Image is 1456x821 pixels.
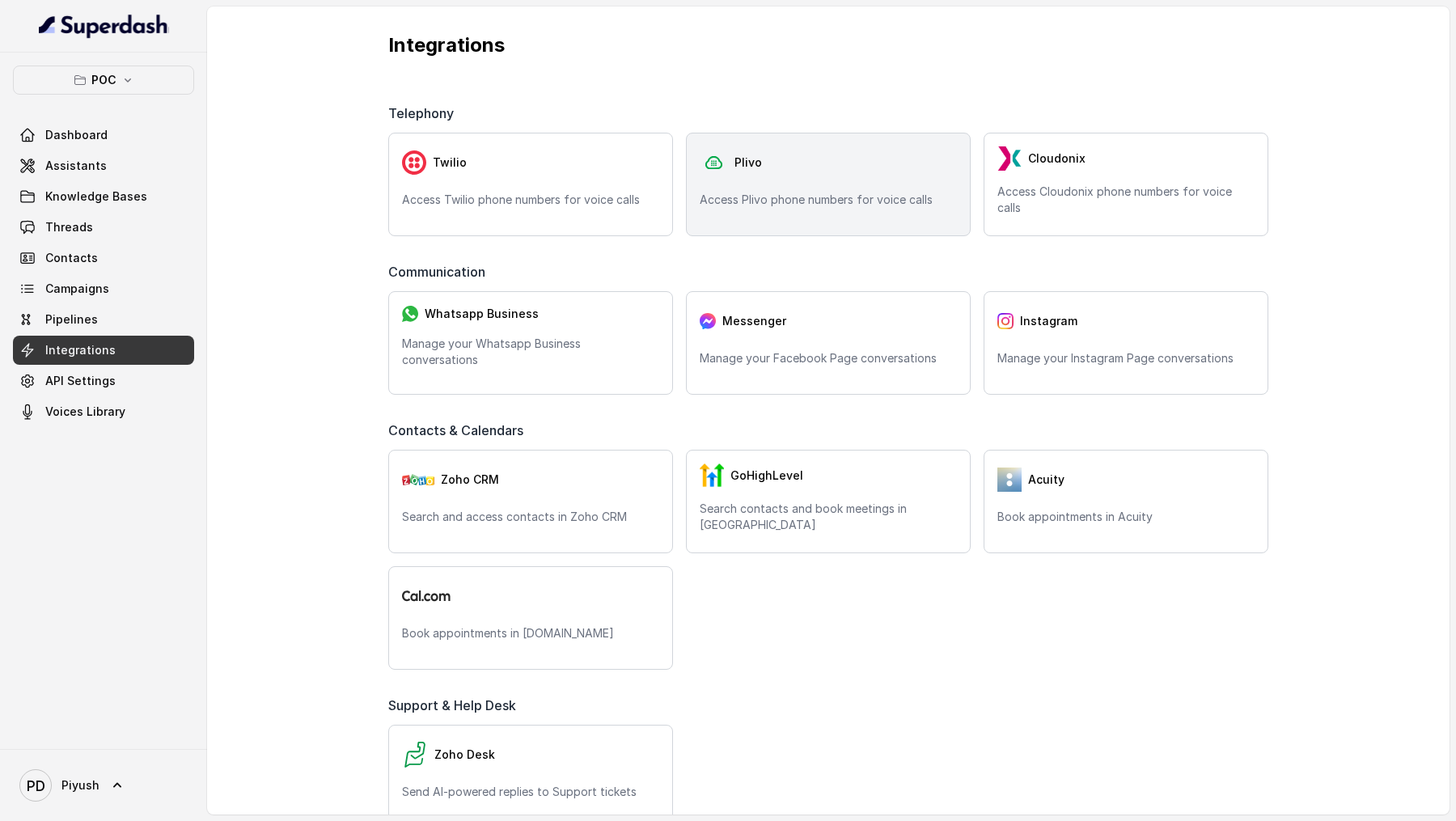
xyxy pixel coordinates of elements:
[45,342,116,358] span: Integrations
[997,313,1014,329] img: instagram.04eb0078a085f83fc525.png
[13,243,194,273] a: Contacts
[434,747,495,763] span: Zoho Desk
[433,154,467,171] span: Twilio
[39,13,169,39] img: light.svg
[997,468,1022,492] img: 5vvjV8cQY1AVHSZc2N7qU9QabzYIM+zpgiA0bbq9KFoni1IQNE8dHPp0leJjYW31UJeOyZnSBUO77gdMaNhFCgpjLZzFnVhVC...
[13,213,194,242] a: Threads
[388,32,1268,58] p: Integrations
[700,192,957,208] p: Access Plivo phone numbers for voice calls
[734,154,762,171] span: Plivo
[13,274,194,303] a: Campaigns
[997,509,1255,525] p: Book appointments in Acuity
[45,281,109,297] span: Campaigns
[45,219,93,235] span: Threads
[402,474,434,485] img: zohoCRM.b78897e9cd59d39d120b21c64f7c2b3a.svg
[45,311,98,328] span: Pipelines
[388,262,492,281] span: Communication
[1028,472,1064,488] span: Acuity
[997,350,1255,366] p: Manage your Instagram Page conversations
[13,182,194,211] a: Knowledge Bases
[402,150,426,175] img: twilio.7c09a4f4c219fa09ad352260b0a8157b.svg
[700,501,957,533] p: Search contacts and book meetings in [GEOGRAPHIC_DATA]
[27,777,45,794] text: PD
[700,350,957,366] p: Manage your Facebook Page conversations
[402,306,418,322] img: whatsapp.f50b2aaae0bd8934e9105e63dc750668.svg
[13,151,194,180] a: Assistants
[13,121,194,150] a: Dashboard
[441,472,499,488] span: Zoho CRM
[402,784,659,800] p: Send AI-powered replies to Support tickets
[13,366,194,396] a: API Settings
[402,336,659,368] p: Manage your Whatsapp Business conversations
[45,250,98,266] span: Contacts
[91,70,116,90] p: POC
[722,313,786,329] span: Messenger
[13,336,194,365] a: Integrations
[700,463,724,488] img: GHL.59f7fa3143240424d279.png
[45,188,147,205] span: Knowledge Bases
[388,104,460,123] span: Telephony
[388,696,523,715] span: Support & Help Desk
[45,158,107,174] span: Assistants
[45,373,116,389] span: API Settings
[402,509,659,525] p: Search and access contacts in Zoho CRM
[1020,313,1077,329] span: Instagram
[997,146,1022,171] img: LzEnlUgADIwsuYwsTIxNLkxQDEyBEgDTDZAMjs1Qgy9jUyMTMxBzEB8uASKBKLgDqFxF08kI1lQAAAABJRU5ErkJggg==
[45,404,125,420] span: Voices Library
[402,590,451,601] img: logo.svg
[425,306,539,322] span: Whatsapp Business
[700,313,716,329] img: messenger.2e14a0163066c29f9ca216c7989aa592.svg
[997,184,1255,216] p: Access Cloudonix phone numbers for voice calls
[13,397,194,426] a: Voices Library
[45,127,108,143] span: Dashboard
[730,468,803,484] span: GoHighLevel
[13,763,194,808] a: Piyush
[402,192,659,208] p: Access Twilio phone numbers for voice calls
[388,421,530,440] span: Contacts & Calendars
[13,66,194,95] button: POC
[700,150,728,176] img: plivo.d3d850b57a745af99832d897a96997ac.svg
[61,777,99,793] span: Piyush
[13,305,194,334] a: Pipelines
[1028,150,1086,167] span: Cloudonix
[402,625,659,641] p: Book appointments in [DOMAIN_NAME]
